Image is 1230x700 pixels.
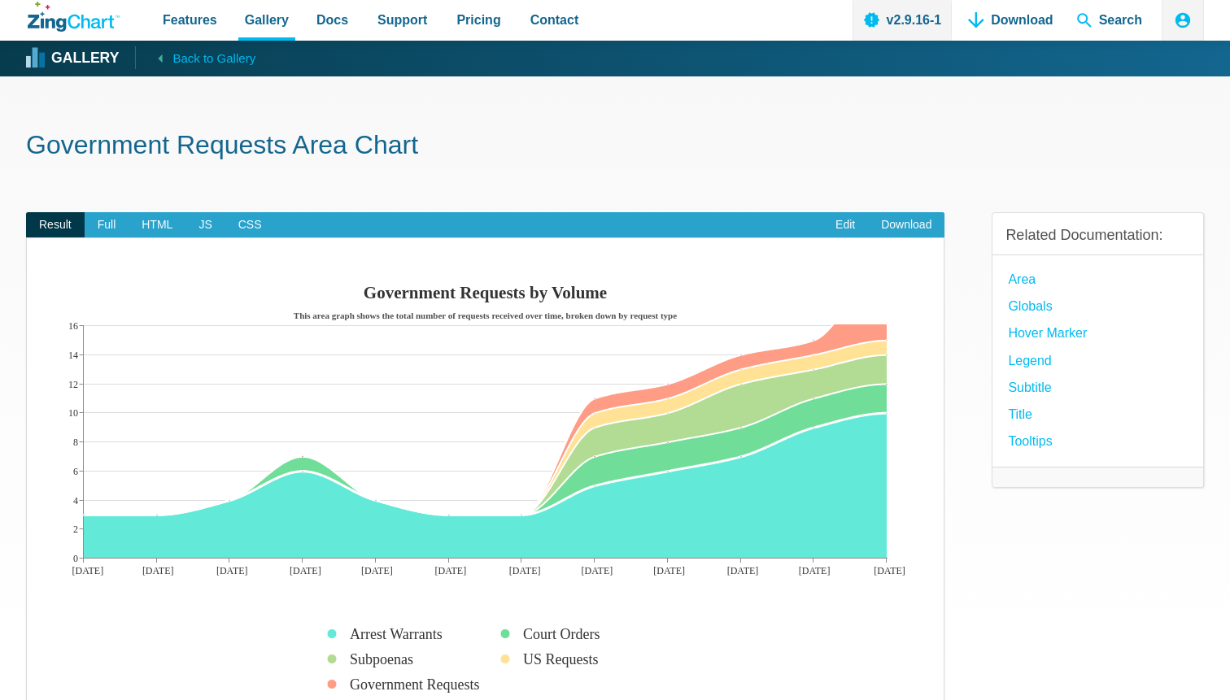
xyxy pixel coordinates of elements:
a: Edit [822,212,868,238]
span: Result [26,212,85,238]
strong: Gallery [51,51,119,66]
span: Gallery [245,9,289,31]
a: globals [1008,295,1052,317]
a: Legend [1008,350,1051,372]
span: Back to Gallery [172,48,255,69]
span: JS [185,212,225,238]
span: HTML [129,212,185,238]
span: Contact [530,9,579,31]
span: CSS [225,212,275,238]
a: Area [1008,268,1036,290]
span: Pricing [456,9,500,31]
h3: Related Documentation: [1005,226,1190,245]
span: Docs [316,9,348,31]
span: Features [163,9,217,31]
a: Download [868,212,944,238]
a: ZingChart Logo. Click to return to the homepage [28,2,120,32]
span: Full [85,212,129,238]
a: subtitle [1008,376,1051,398]
span: Support [377,9,427,31]
a: Back to Gallery [135,46,255,69]
a: Gallery [28,46,119,71]
a: Hover Marker [1008,322,1087,344]
a: Tooltips [1008,430,1052,452]
a: title [1008,403,1032,425]
h1: Government Requests Area Chart [26,128,1204,165]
